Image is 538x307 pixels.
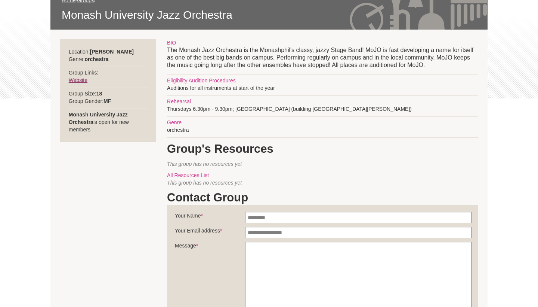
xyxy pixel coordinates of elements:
strong: Monash University Jazz Orchestra [69,112,128,125]
label: Your Email address [175,227,245,238]
div: All Resources List [167,171,478,179]
span: This group has no resources yet [167,161,242,167]
p: The Monash Jazz Orchestra is the Monashphil's classy, jazzy Stage Band! MoJO is fast developing a... [167,46,478,69]
strong: orchestra [85,56,109,62]
label: Your Name [175,212,245,223]
strong: MF [103,98,111,104]
strong: [PERSON_NAME] [90,49,134,55]
h1: Group's Resources [167,142,478,156]
div: Eligibility Audition Procedures [167,77,478,84]
span: Monash University Jazz Orchestra [62,8,476,22]
div: Location: Genre: Group Links: Group Size: Group Gender: is open for new members [60,39,157,142]
h1: Contact Group [167,190,478,205]
strong: 18 [96,91,102,97]
label: Message [175,242,245,253]
span: This group has no resources yet [167,180,242,186]
a: Website [69,77,87,83]
div: Rehearsal [167,98,478,105]
div: Genre [167,119,478,126]
div: BIO [167,39,478,46]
